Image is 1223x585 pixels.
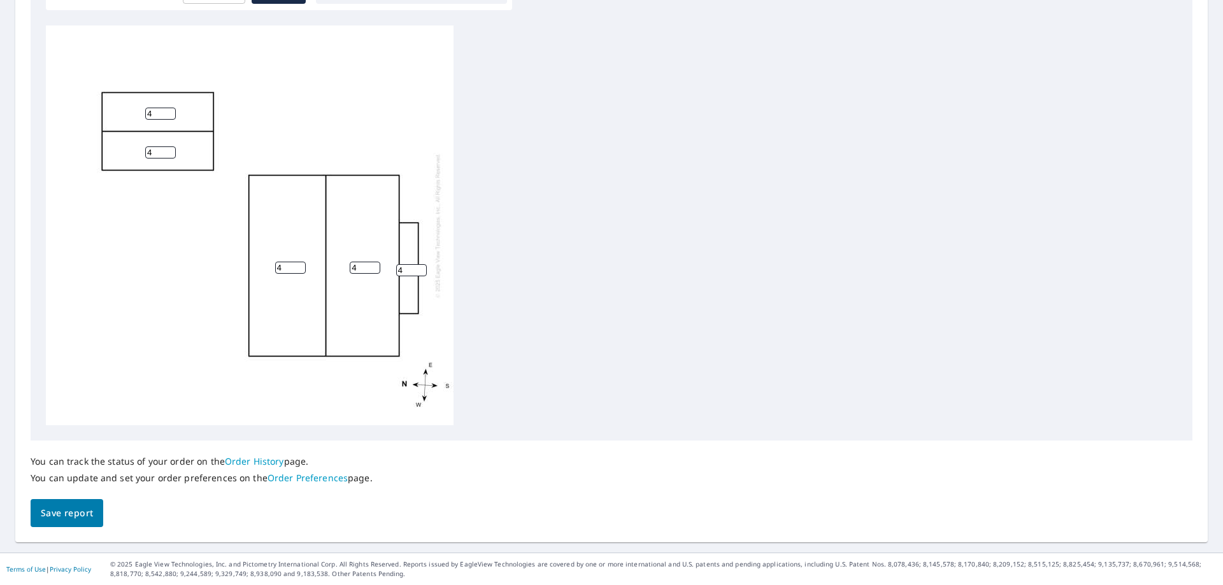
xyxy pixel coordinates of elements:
[31,456,373,467] p: You can track the status of your order on the page.
[268,472,348,484] a: Order Preferences
[31,472,373,484] p: You can update and set your order preferences on the page.
[110,560,1217,579] p: © 2025 Eagle View Technologies, Inc. and Pictometry International Corp. All Rights Reserved. Repo...
[31,499,103,528] button: Save report
[6,565,91,573] p: |
[6,565,46,574] a: Terms of Use
[225,455,284,467] a: Order History
[41,505,93,521] span: Save report
[50,565,91,574] a: Privacy Policy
